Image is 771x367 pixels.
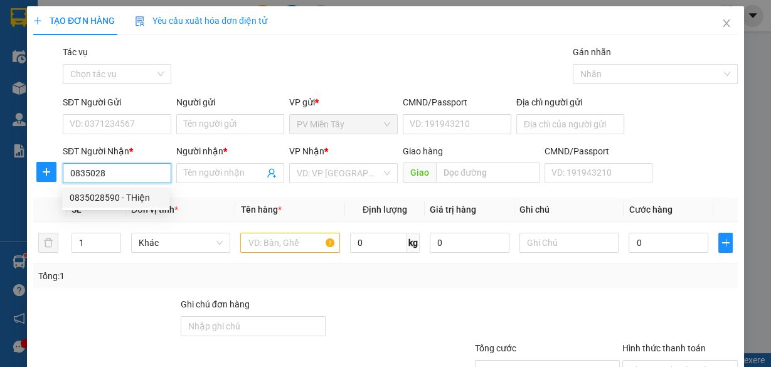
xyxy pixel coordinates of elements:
[403,146,443,156] span: Giao hàng
[719,238,732,248] span: plus
[430,205,476,215] span: Giá trị hàng
[33,16,115,26] span: TẠO ĐƠN HÀNG
[545,144,653,158] div: CMND/Passport
[363,205,407,215] span: Định lượng
[176,144,285,158] div: Người nhận
[37,167,56,177] span: plus
[519,233,619,253] input: Ghi Chú
[289,95,398,109] div: VP gửi
[267,168,277,178] span: user-add
[36,162,56,182] button: plus
[135,16,145,26] img: icon
[63,144,171,158] div: SĐT Người Nhận
[721,18,731,28] span: close
[297,115,390,134] span: PV Miền Tây
[63,95,171,109] div: SĐT Người Gửi
[289,146,324,156] span: VP Nhận
[38,269,299,283] div: Tổng: 1
[33,16,42,25] span: plus
[629,205,672,215] span: Cước hàng
[38,233,58,253] button: delete
[436,162,540,183] input: Dọc đường
[403,162,436,183] span: Giao
[709,6,744,41] button: Close
[514,198,624,222] th: Ghi chú
[181,299,250,309] label: Ghi chú đơn hàng
[135,16,267,26] span: Yêu cầu xuất hóa đơn điện tử
[181,316,326,336] input: Ghi chú đơn hàng
[407,233,420,253] span: kg
[240,233,340,253] input: VD: Bàn, Ghế
[63,47,88,57] label: Tác vụ
[70,191,162,205] div: 0835028590 - THiện
[573,47,611,57] label: Gán nhãn
[516,95,625,109] div: Địa chỉ người gửi
[240,205,281,215] span: Tên hàng
[62,188,169,208] div: 0835028590 - THiện
[403,95,511,109] div: CMND/Passport
[718,233,733,253] button: plus
[176,95,285,109] div: Người gửi
[516,114,625,134] input: Địa chỉ của người gửi
[139,233,223,252] span: Khác
[622,343,706,353] label: Hình thức thanh toán
[430,233,509,253] input: 0
[475,343,516,353] span: Tổng cước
